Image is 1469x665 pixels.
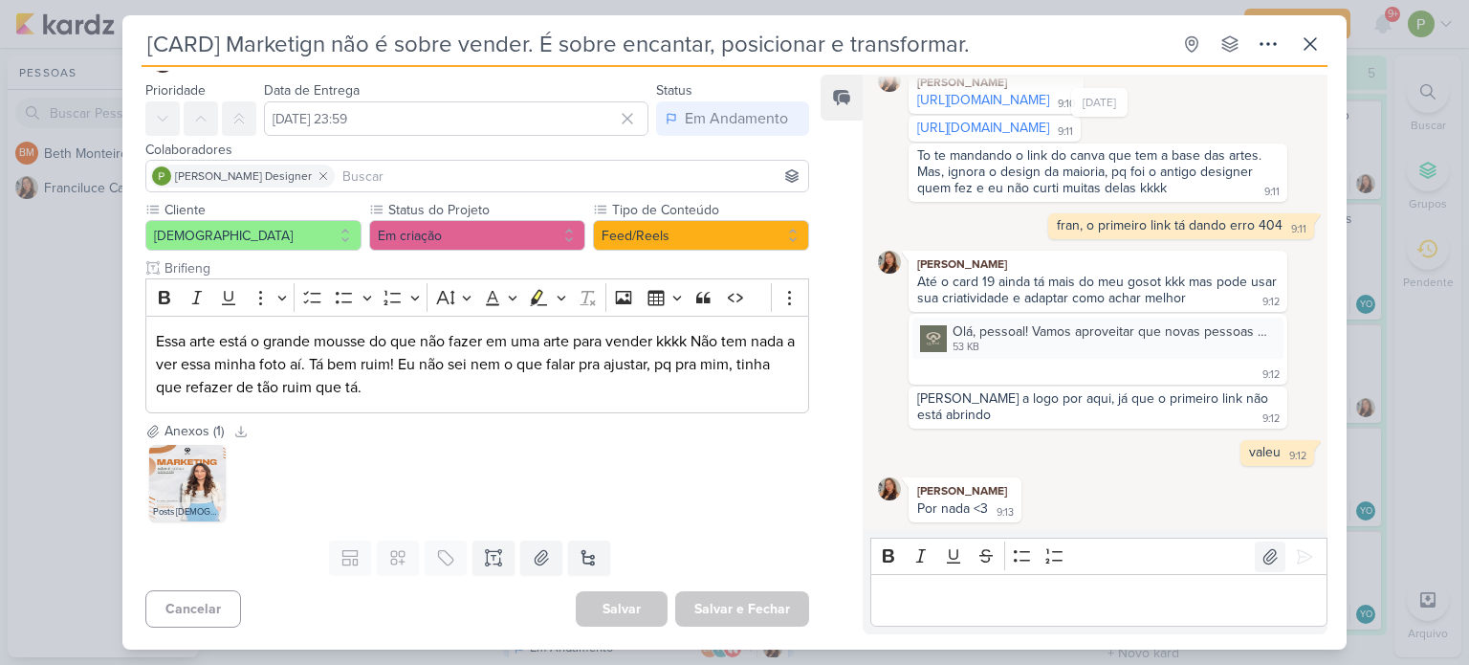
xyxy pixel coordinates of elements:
[1262,367,1280,383] div: 9:12
[953,321,1272,342] div: Olá, pessoal! Vamos aproveitar que novas pessoas chegaram no nosso perfil e que estamos em fase d...
[369,220,585,251] button: Em criação
[912,318,1283,359] div: Olá, pessoal! Vamos aproveitar que novas pessoas chegaram no nosso perfil e que estamos em fase d...
[656,101,809,136] button: Em Andamento
[593,220,809,251] button: Feed/Reels
[163,200,362,220] label: Cliente
[878,69,901,92] img: Franciluce Carvalho
[145,140,809,160] div: Colaboradores
[145,316,809,414] div: Editor editing area: main
[264,101,648,136] input: Select a date
[152,166,171,186] img: Paloma Paixão Designer
[917,120,1049,136] a: [URL][DOMAIN_NAME]
[1058,97,1076,112] div: 9:10
[1264,185,1280,200] div: 9:11
[161,258,809,278] input: Texto sem título
[917,274,1281,306] div: Até o card 19 ainda tá mais do meu gosot kkk mas pode usar sua criatividade e adaptar como achar ...
[870,538,1327,575] div: Editor toolbar
[920,325,947,352] img: CiJD8xn0ufNEvUIHdNLTpNu7owGAkJTeOpJneaVg.jpg
[1262,295,1280,310] div: 9:12
[912,255,1283,274] div: [PERSON_NAME]
[1058,124,1073,140] div: 9:11
[1291,222,1306,237] div: 9:11
[610,200,809,220] label: Tipo de Conteúdo
[264,82,360,99] label: Data de Entrega
[878,477,901,500] img: Franciluce Carvalho
[1262,411,1280,427] div: 9:12
[156,330,799,399] p: Essa arte está o grande mousse do que não fazer em uma arte para vender kkkk Não tem nada a ver e...
[164,421,224,441] div: Anexos (1)
[917,390,1272,423] div: [PERSON_NAME] a logo por aqui, já que o primeiro link não está abrindo
[685,107,788,130] div: Em Andamento
[1289,449,1306,464] div: 9:12
[339,165,804,188] input: Buscar
[870,574,1327,627] div: Editor editing area: main
[656,82,692,99] label: Status
[912,481,1018,500] div: [PERSON_NAME]
[878,251,901,274] img: Franciluce Carvalho
[1249,444,1281,460] div: valeu
[386,200,585,220] label: Status do Projeto
[917,92,1049,108] a: [URL][DOMAIN_NAME]
[145,278,809,316] div: Editor toolbar
[917,147,1265,196] div: To te mandando o link do canva que tem a base das artes. Mas, ignora o design da maioria, pq foi ...
[145,590,241,628] button: Cancelar
[175,167,312,185] span: [PERSON_NAME] Designer
[912,73,1080,92] div: [PERSON_NAME]
[1057,217,1283,233] div: fran, o primeiro link tá dando erro 404
[149,445,226,521] img: R2mbyIPxEearcWaR0uNW15mgtjLZOlZE0OlruxeJ.jpg
[917,500,988,517] div: Por nada <3
[145,82,206,99] label: Prioridade
[997,505,1014,521] div: 9:13
[145,220,362,251] button: [DEMOGRAPHIC_DATA]
[953,340,1272,355] div: 53 KB
[142,27,1171,61] input: Kard Sem Título
[149,502,226,521] div: Posts [DEMOGRAPHIC_DATA] atualizados.jpg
